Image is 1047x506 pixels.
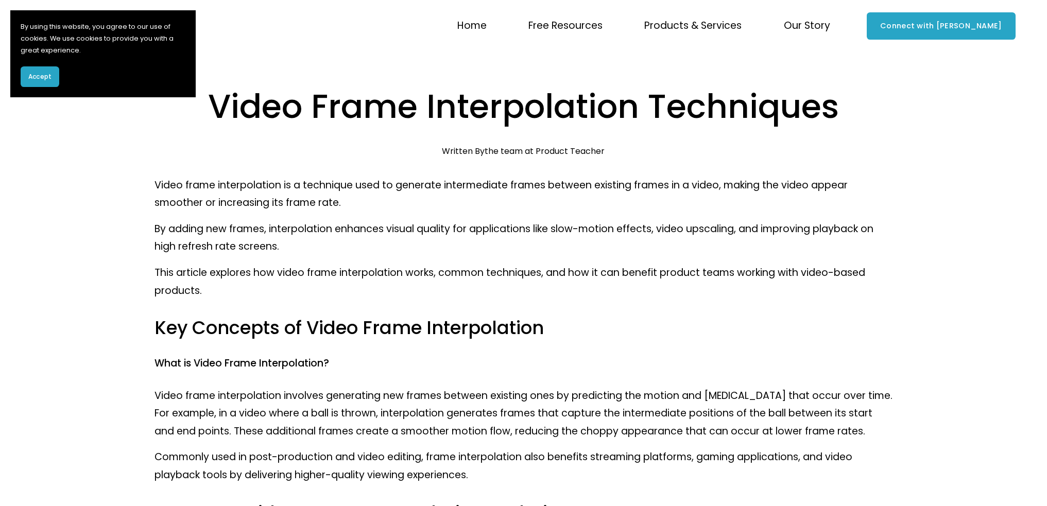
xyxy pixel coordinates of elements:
[155,220,892,256] p: By adding new frames, interpolation enhances visual quality for applications like slow-motion eff...
[21,66,59,87] button: Accept
[442,146,605,156] div: Written By
[528,17,603,35] span: Free Resources
[10,10,196,97] section: Cookie banner
[21,21,185,56] p: By using this website, you agree to our use of cookies. We use cookies to provide you with a grea...
[485,145,605,157] a: the team at Product Teacher
[784,16,830,36] a: folder dropdown
[644,16,742,36] a: folder dropdown
[155,316,892,340] h3: Key Concepts of Video Frame Interpolation
[155,83,892,130] h1: Video Frame Interpolation Techniques
[867,12,1016,40] a: Connect with [PERSON_NAME]
[155,387,892,441] p: Video frame interpolation involves generating new frames between existing ones by predicting the ...
[28,72,52,81] span: Accept
[155,264,892,300] p: This article explores how video frame interpolation works, common techniques, and how it can bene...
[155,177,892,212] p: Video frame interpolation is a technique used to generate intermediate frames between existing fr...
[457,16,487,36] a: Home
[784,17,830,35] span: Our Story
[155,448,892,484] p: Commonly used in post-production and video editing, frame interpolation also benefits streaming p...
[155,357,892,371] h4: What is Video Frame Interpolation?
[644,17,742,35] span: Products & Services
[528,16,603,36] a: folder dropdown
